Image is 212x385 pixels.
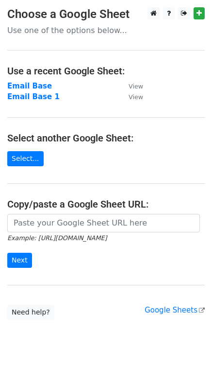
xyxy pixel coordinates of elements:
[7,305,54,320] a: Need help?
[7,65,205,77] h4: Use a recent Google Sheet:
[119,82,143,90] a: View
[129,93,143,101] small: View
[7,214,200,232] input: Paste your Google Sheet URL here
[145,306,205,315] a: Google Sheets
[7,253,32,268] input: Next
[7,132,205,144] h4: Select another Google Sheet:
[7,7,205,21] h3: Choose a Google Sheet
[129,83,143,90] small: View
[119,92,143,101] a: View
[7,234,107,242] small: Example: [URL][DOMAIN_NAME]
[7,25,205,35] p: Use one of the options below...
[163,338,212,385] iframe: Chat Widget
[7,92,60,101] a: Email Base 1
[7,198,205,210] h4: Copy/paste a Google Sheet URL:
[7,82,52,90] a: Email Base
[7,151,44,166] a: Select...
